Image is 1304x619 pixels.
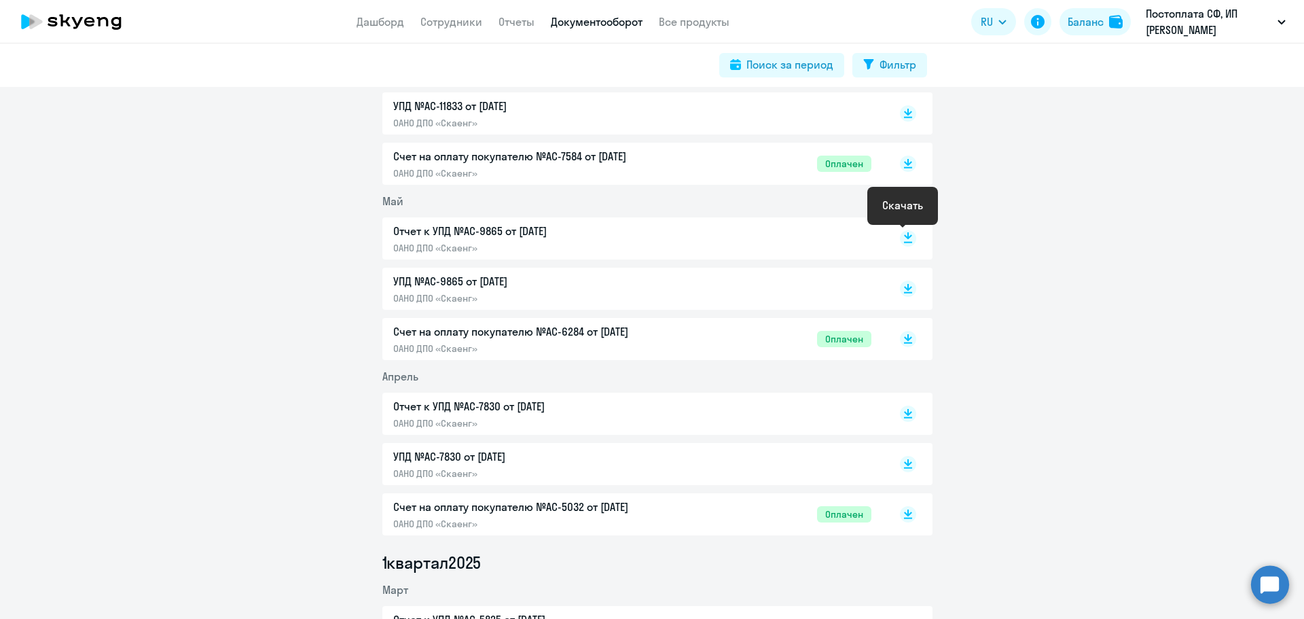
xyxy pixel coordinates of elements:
a: Счет на оплату покупателю №AC-7584 от [DATE]ОАНО ДПО «Скаенг»Оплачен [393,148,871,179]
button: Фильтр [852,53,927,77]
p: Счет на оплату покупателю №AC-7584 от [DATE] [393,148,678,164]
span: Оплачен [817,506,871,523]
a: Сотрудники [420,15,482,29]
p: ОАНО ДПО «Скаенг» [393,167,678,179]
p: ОАНО ДПО «Скаенг» [393,518,678,530]
p: УПД №AC-7830 от [DATE] [393,448,678,465]
p: ОАНО ДПО «Скаенг» [393,467,678,480]
p: ОАНО ДПО «Скаенг» [393,117,678,129]
button: RU [971,8,1016,35]
p: Постоплата СФ, ИП [PERSON_NAME] [1146,5,1272,38]
a: Отчет к УПД №AC-9865 от [DATE]ОАНО ДПО «Скаенг» [393,223,871,254]
img: balance [1109,15,1123,29]
span: Апрель [382,370,418,383]
a: Дашборд [357,15,404,29]
span: Март [382,583,408,597]
a: Документооборот [551,15,642,29]
p: УПД №AC-9865 от [DATE] [393,273,678,289]
a: УПД №AC-11833 от [DATE]ОАНО ДПО «Скаенг» [393,98,871,129]
div: Баланс [1068,14,1104,30]
a: Отчеты [499,15,535,29]
p: ОАНО ДПО «Скаенг» [393,292,678,304]
a: Счет на оплату покупателю №AC-6284 от [DATE]ОАНО ДПО «Скаенг»Оплачен [393,323,871,355]
button: Поиск за период [719,53,844,77]
span: Май [382,194,403,208]
a: Счет на оплату покупателю №AC-5032 от [DATE]ОАНО ДПО «Скаенг»Оплачен [393,499,871,530]
p: Счет на оплату покупателю №AC-6284 от [DATE] [393,323,678,340]
a: УПД №AC-7830 от [DATE]ОАНО ДПО «Скаенг» [393,448,871,480]
span: Оплачен [817,156,871,172]
a: Все продукты [659,15,729,29]
a: Отчет к УПД №AC-7830 от [DATE]ОАНО ДПО «Скаенг» [393,398,871,429]
div: Поиск за период [746,56,833,73]
div: Фильтр [880,56,916,73]
p: УПД №AC-11833 от [DATE] [393,98,678,114]
p: ОАНО ДПО «Скаенг» [393,417,678,429]
span: Оплачен [817,331,871,347]
span: RU [981,14,993,30]
div: Скачать [882,197,923,213]
p: Отчет к УПД №AC-9865 от [DATE] [393,223,678,239]
p: ОАНО ДПО «Скаенг» [393,242,678,254]
button: Балансbalance [1059,8,1131,35]
p: Счет на оплату покупателю №AC-5032 от [DATE] [393,499,678,515]
button: Постоплата СФ, ИП [PERSON_NAME] [1139,5,1292,38]
p: ОАНО ДПО «Скаенг» [393,342,678,355]
a: УПД №AC-9865 от [DATE]ОАНО ДПО «Скаенг» [393,273,871,304]
p: Отчет к УПД №AC-7830 от [DATE] [393,398,678,414]
li: 1 квартал 2025 [382,552,932,573]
